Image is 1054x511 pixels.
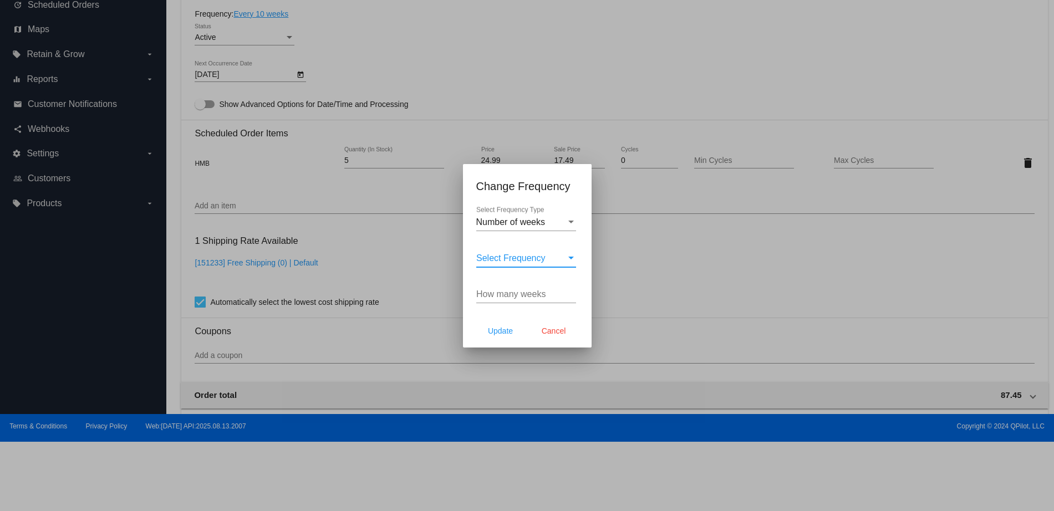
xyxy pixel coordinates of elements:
[476,217,546,227] span: Number of weeks
[529,321,578,341] button: Cancel
[542,326,566,335] span: Cancel
[476,177,578,195] h1: Change Frequency
[476,289,576,299] input: How many weeks
[476,253,546,263] span: Select Frequency
[476,321,525,341] button: Update
[488,326,513,335] span: Update
[476,253,576,263] mat-select: Select Frequency
[476,217,576,227] mat-select: Select Frequency Type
